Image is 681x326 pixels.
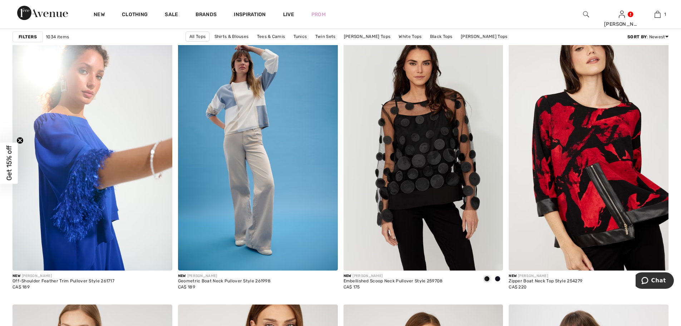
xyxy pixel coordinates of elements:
a: Shirts & Blouses [211,32,252,41]
span: CA$ 189 [178,284,195,289]
div: Black [482,273,492,285]
span: 1034 items [46,34,69,40]
div: Zipper Boat Neck Top Style 254279 [509,279,582,284]
div: [PERSON_NAME] [344,273,443,279]
span: New [344,274,351,278]
a: Black Tops [426,32,456,41]
a: White Tops [395,32,425,41]
span: CA$ 175 [344,284,360,289]
span: New [509,274,517,278]
img: Zipper Boat Neck Top Style 254279. Red/black [509,31,668,271]
div: Embellished Scoop Neck Pullover Style 259708 [344,279,443,284]
img: Off-Shoulder Feather Trim Pullover Style 261717. Royal Sapphire 163 [13,31,172,271]
span: 1 [664,11,666,18]
img: My Bag [655,10,661,19]
img: My Info [619,10,625,19]
a: Tunics [290,32,311,41]
span: Inspiration [234,11,266,19]
a: Clothing [122,11,148,19]
div: Midnight [492,273,503,285]
button: Close teaser [16,137,24,144]
img: search the website [583,10,589,19]
span: CA$ 189 [13,284,30,289]
a: New [94,11,105,19]
img: Geometric Boat Neck Pullover Style 261998. Winter white/birch/chambray [178,31,338,271]
div: [PERSON_NAME] [509,273,582,279]
a: Twin Sets [312,32,339,41]
div: [PERSON_NAME] [604,20,639,28]
div: : Newest [627,34,668,40]
a: All Tops [186,31,209,42]
img: 1ère Avenue [17,6,68,20]
img: Embellished Scoop Neck Pullover Style 259708. Black [344,31,503,271]
a: Live [283,11,294,18]
span: Get 15% off [5,146,13,181]
a: [PERSON_NAME] Tops [457,32,511,41]
a: [PERSON_NAME] Tops [340,32,394,41]
a: Sale [165,11,178,19]
div: Geometric Boat Neck Pullover Style 261998 [178,279,271,284]
a: Sign In [619,11,625,18]
span: CA$ 220 [509,284,527,289]
div: [PERSON_NAME] [178,273,271,279]
a: 1 [640,10,675,19]
a: Brands [196,11,217,19]
strong: Filters [19,34,37,40]
a: Tees & Camis [253,32,289,41]
span: New [13,274,20,278]
a: Prom [311,11,326,18]
div: [PERSON_NAME] [13,273,114,279]
span: New [178,274,186,278]
strong: Sort By [627,34,647,39]
iframe: Opens a widget where you can chat to one of our agents [636,272,674,290]
div: Off-Shoulder Feather Trim Pullover Style 261717 [13,279,114,284]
